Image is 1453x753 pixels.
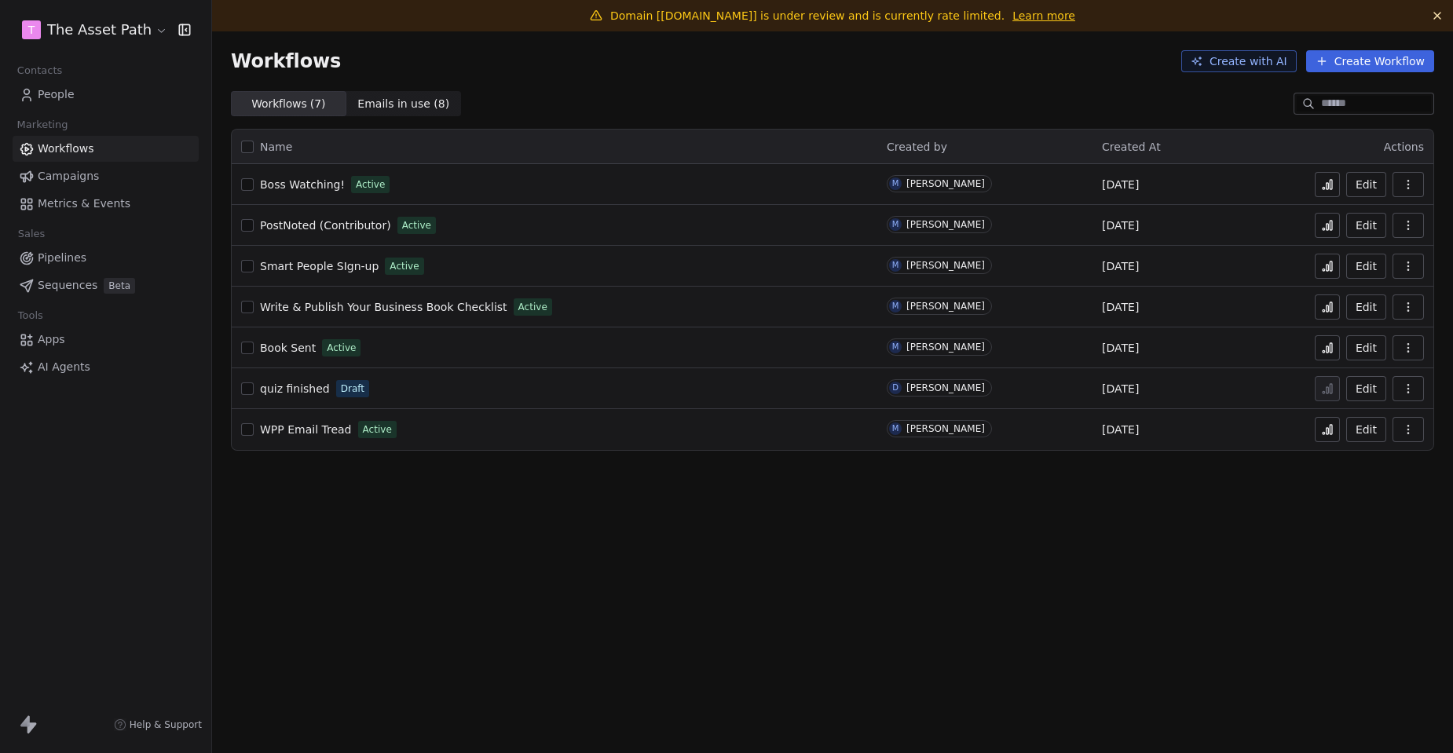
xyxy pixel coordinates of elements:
[1346,254,1386,279] button: Edit
[518,300,547,314] span: Active
[38,277,97,294] span: Sequences
[260,299,507,315] a: Write & Publish Your Business Book Checklist
[38,196,130,212] span: Metrics & Events
[892,300,899,313] div: M
[1102,299,1139,315] span: [DATE]
[1346,294,1386,320] button: Edit
[402,218,431,232] span: Active
[13,272,199,298] a: SequencesBeta
[906,260,985,271] div: [PERSON_NAME]
[1102,177,1139,192] span: [DATE]
[13,136,199,162] a: Workflows
[231,50,341,72] span: Workflows
[260,382,330,395] span: quiz finished
[13,354,199,380] a: AI Agents
[260,423,352,436] span: WPP Email Tread
[38,359,90,375] span: AI Agents
[1181,50,1297,72] button: Create with AI
[260,340,316,356] a: Book Sent
[260,301,507,313] span: Write & Publish Your Business Book Checklist
[1102,340,1139,356] span: [DATE]
[906,382,985,393] div: [PERSON_NAME]
[1102,381,1139,397] span: [DATE]
[1306,50,1434,72] button: Create Workflow
[327,341,356,355] span: Active
[610,9,1005,22] span: Domain [[DOMAIN_NAME]] is under review and is currently rate limited.
[38,141,94,157] span: Workflows
[356,177,385,192] span: Active
[13,327,199,353] a: Apps
[38,86,75,103] span: People
[1346,376,1386,401] button: Edit
[1012,8,1075,24] a: Learn more
[906,342,985,353] div: [PERSON_NAME]
[260,178,345,191] span: Boss Watching!
[390,259,419,273] span: Active
[38,331,65,348] span: Apps
[47,20,152,40] span: The Asset Path
[260,260,379,272] span: Smart People SIgn-up
[1102,141,1161,153] span: Created At
[260,219,391,232] span: PostNoted (Contributor)
[10,59,69,82] span: Contacts
[892,422,899,435] div: M
[260,177,345,192] a: Boss Watching!
[260,217,391,233] a: PostNoted (Contributor)
[104,278,135,294] span: Beta
[363,422,392,437] span: Active
[1346,172,1386,197] button: Edit
[357,96,449,112] span: Emails in use ( 8 )
[130,718,202,731] span: Help & Support
[1346,417,1386,442] button: Edit
[260,381,330,397] a: quiz finished
[892,382,899,394] div: D
[1346,335,1386,360] button: Edit
[11,304,49,327] span: Tools
[1102,217,1139,233] span: [DATE]
[260,342,316,354] span: Book Sent
[11,222,52,246] span: Sales
[892,218,899,231] div: M
[341,382,364,396] span: Draft
[260,258,379,274] a: Smart People SIgn-up
[28,22,35,38] span: T
[1384,141,1424,153] span: Actions
[38,250,86,266] span: Pipelines
[906,301,985,312] div: [PERSON_NAME]
[906,178,985,189] div: [PERSON_NAME]
[892,177,899,190] div: M
[13,163,199,189] a: Campaigns
[892,341,899,353] div: M
[10,113,75,137] span: Marketing
[13,245,199,271] a: Pipelines
[1346,213,1386,238] button: Edit
[1102,258,1139,274] span: [DATE]
[906,423,985,434] div: [PERSON_NAME]
[260,422,352,437] a: WPP Email Tread
[19,16,167,43] button: TThe Asset Path
[887,141,947,153] span: Created by
[260,139,292,155] span: Name
[13,191,199,217] a: Metrics & Events
[114,718,202,731] a: Help & Support
[1102,422,1139,437] span: [DATE]
[892,259,899,272] div: M
[38,168,99,185] span: Campaigns
[13,82,199,108] a: People
[906,219,985,230] div: [PERSON_NAME]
